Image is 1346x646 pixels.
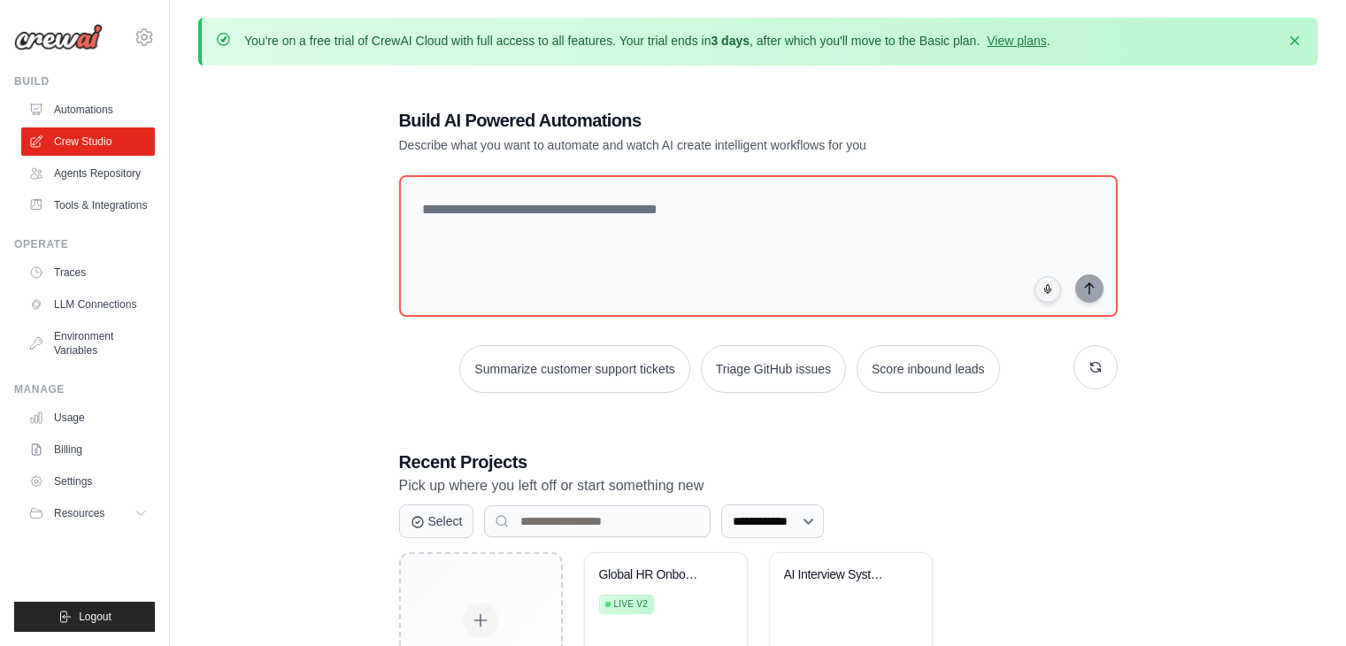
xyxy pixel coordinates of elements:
[459,345,689,393] button: Summarize customer support tickets
[14,24,103,50] img: Logo
[399,136,994,154] p: Describe what you want to automate and watch AI create intelligent workflows for you
[614,597,648,611] span: Live v2
[399,108,994,133] h1: Build AI Powered Automations
[399,450,1118,474] h3: Recent Projects
[14,74,155,88] div: Build
[21,96,155,124] a: Automations
[14,237,155,251] div: Operate
[599,567,706,583] div: Global HR Onboarding Automation
[399,504,474,538] button: Select
[21,191,155,219] a: Tools & Integrations
[21,290,155,319] a: LLM Connections
[399,474,1118,497] p: Pick up where you left off or start something new
[21,159,155,188] a: Agents Repository
[21,435,155,464] a: Billing
[784,567,891,583] div: AI Interview System Generator
[857,345,1000,393] button: Score inbound leads
[21,322,155,365] a: Environment Variables
[987,34,1046,48] a: View plans
[54,506,104,520] span: Resources
[21,499,155,527] button: Resources
[14,602,155,632] button: Logout
[21,467,155,496] a: Settings
[14,382,155,396] div: Manage
[244,32,1050,50] p: You're on a free trial of CrewAI Cloud with full access to all features. Your trial ends in , aft...
[21,258,155,287] a: Traces
[1034,276,1061,303] button: Click to speak your automation idea
[711,34,750,48] strong: 3 days
[79,610,112,624] span: Logout
[701,345,846,393] button: Triage GitHub issues
[1073,345,1118,389] button: Get new suggestions
[21,127,155,156] a: Crew Studio
[21,404,155,432] a: Usage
